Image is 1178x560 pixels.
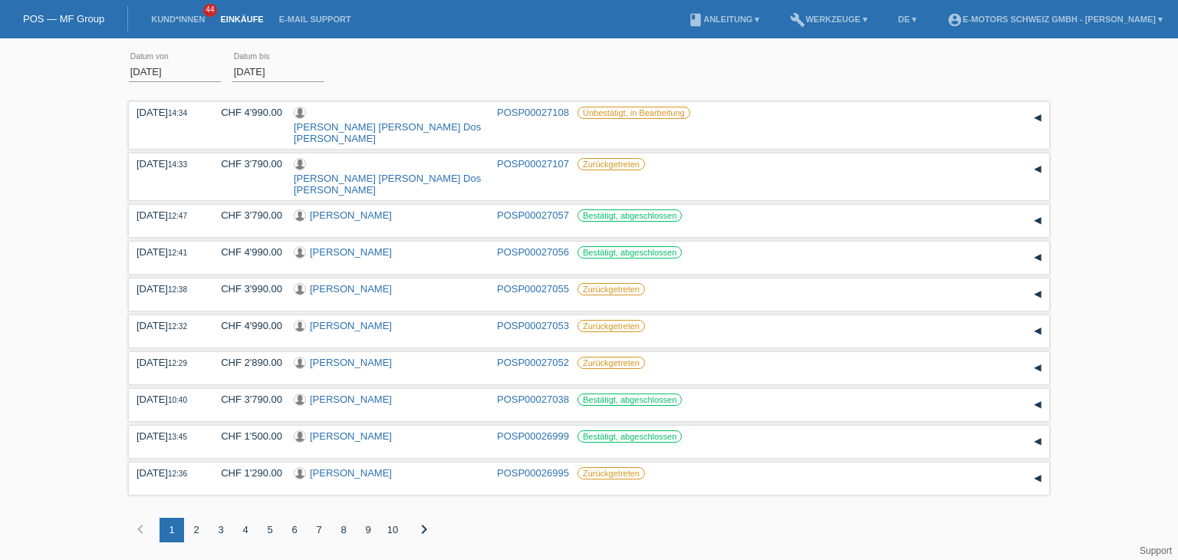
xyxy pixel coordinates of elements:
[258,518,282,542] div: 5
[1026,394,1049,417] div: auf-/zuklappen
[209,467,282,479] div: CHF 1'290.00
[577,107,690,119] label: Unbestätigt, in Bearbeitung
[310,283,392,295] a: [PERSON_NAME]
[577,209,682,222] label: Bestätigt, abgeschlossen
[233,518,258,542] div: 4
[168,433,187,441] span: 13:45
[310,357,392,368] a: [PERSON_NAME]
[143,15,212,24] a: Kund*innen
[1026,357,1049,380] div: auf-/zuklappen
[331,518,356,542] div: 8
[310,394,392,405] a: [PERSON_NAME]
[168,109,187,117] span: 14:34
[310,320,392,331] a: [PERSON_NAME]
[497,467,569,479] a: POSP00026995
[497,394,569,405] a: POSP00027038
[890,15,924,24] a: DE ▾
[577,320,645,332] label: Zurückgetreten
[939,15,1170,24] a: account_circleE-Motors Schweiz GmbH - [PERSON_NAME] ▾
[209,283,282,295] div: CHF 3'990.00
[209,209,282,221] div: CHF 3'790.00
[310,430,392,442] a: [PERSON_NAME]
[1140,545,1172,556] a: Support
[577,430,682,443] label: Bestätigt, abgeschlossen
[137,209,198,221] div: [DATE]
[1026,158,1049,181] div: auf-/zuklappen
[271,15,359,24] a: E-Mail Support
[356,518,380,542] div: 9
[168,396,187,404] span: 10:40
[310,246,392,258] a: [PERSON_NAME]
[497,209,569,221] a: POSP00027057
[497,357,569,368] a: POSP00027052
[497,430,569,442] a: POSP00026999
[577,394,682,406] label: Bestätigt, abgeschlossen
[137,357,198,368] div: [DATE]
[294,121,481,144] a: [PERSON_NAME] [PERSON_NAME] Dos [PERSON_NAME]
[168,212,187,220] span: 12:47
[415,520,433,539] i: chevron_right
[209,518,233,542] div: 3
[577,467,645,479] label: Zurückgetreten
[310,209,392,221] a: [PERSON_NAME]
[168,249,187,257] span: 12:41
[577,283,645,295] label: Zurückgetreten
[307,518,331,542] div: 7
[1026,467,1049,490] div: auf-/zuklappen
[577,357,645,369] label: Zurückgetreten
[282,518,307,542] div: 6
[577,158,645,170] label: Zurückgetreten
[168,359,187,367] span: 12:29
[294,173,481,196] a: [PERSON_NAME] [PERSON_NAME] Dos [PERSON_NAME]
[131,520,150,539] i: chevron_left
[680,15,767,24] a: bookAnleitung ▾
[209,246,282,258] div: CHF 4'990.00
[1026,107,1049,130] div: auf-/zuklappen
[310,467,392,479] a: [PERSON_NAME]
[577,246,682,259] label: Bestätigt, abgeschlossen
[1026,320,1049,343] div: auf-/zuklappen
[947,12,962,28] i: account_circle
[209,158,282,170] div: CHF 3'790.00
[209,107,282,118] div: CHF 4'990.00
[137,467,198,479] div: [DATE]
[209,357,282,368] div: CHF 2'890.00
[160,518,184,542] div: 1
[23,13,104,25] a: POS — MF Group
[212,15,271,24] a: Einkäufe
[137,430,198,442] div: [DATE]
[137,158,198,170] div: [DATE]
[209,394,282,405] div: CHF 3'790.00
[168,322,187,331] span: 12:32
[380,518,405,542] div: 10
[137,246,198,258] div: [DATE]
[497,246,569,258] a: POSP00027056
[209,430,282,442] div: CHF 1'500.00
[497,107,569,118] a: POSP00027108
[137,283,198,295] div: [DATE]
[184,518,209,542] div: 2
[1026,430,1049,453] div: auf-/zuklappen
[790,12,805,28] i: build
[1026,209,1049,232] div: auf-/zuklappen
[497,320,569,331] a: POSP00027053
[688,12,703,28] i: book
[1026,246,1049,269] div: auf-/zuklappen
[137,107,198,118] div: [DATE]
[497,158,569,170] a: POSP00027107
[168,285,187,294] span: 12:38
[168,160,187,169] span: 14:33
[497,283,569,295] a: POSP00027055
[137,320,198,331] div: [DATE]
[168,469,187,478] span: 12:36
[782,15,875,24] a: buildWerkzeuge ▾
[209,320,282,331] div: CHF 4'990.00
[203,4,217,17] span: 44
[137,394,198,405] div: [DATE]
[1026,283,1049,306] div: auf-/zuklappen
